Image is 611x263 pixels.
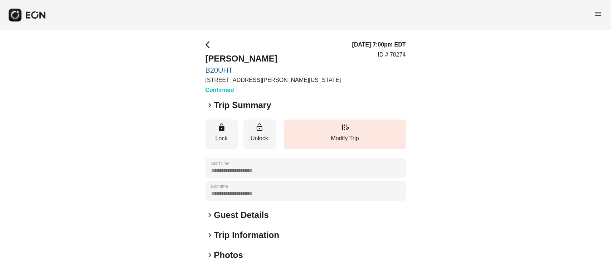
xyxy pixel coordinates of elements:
[378,50,406,59] p: ID # 70274
[205,211,214,219] span: keyboard_arrow_right
[255,123,264,132] span: lock_open
[205,53,341,64] h2: [PERSON_NAME]
[209,134,234,143] p: Lock
[217,123,226,132] span: lock
[205,120,238,149] button: Lock
[247,134,272,143] p: Unlock
[214,249,243,261] h2: Photos
[214,209,269,221] h2: Guest Details
[352,40,406,49] h3: [DATE] 7:00pm EDT
[284,120,406,149] button: Modify Trip
[205,66,341,74] a: B20UHT
[205,40,214,49] span: arrow_back_ios
[288,134,402,143] p: Modify Trip
[205,101,214,109] span: keyboard_arrow_right
[205,86,341,94] h3: Confirmed
[243,120,276,149] button: Unlock
[341,123,349,132] span: edit_road
[205,251,214,259] span: keyboard_arrow_right
[205,231,214,239] span: keyboard_arrow_right
[214,229,280,241] h2: Trip Information
[214,99,271,111] h2: Trip Summary
[205,76,341,84] p: [STREET_ADDRESS][PERSON_NAME][US_STATE]
[594,10,602,18] span: menu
